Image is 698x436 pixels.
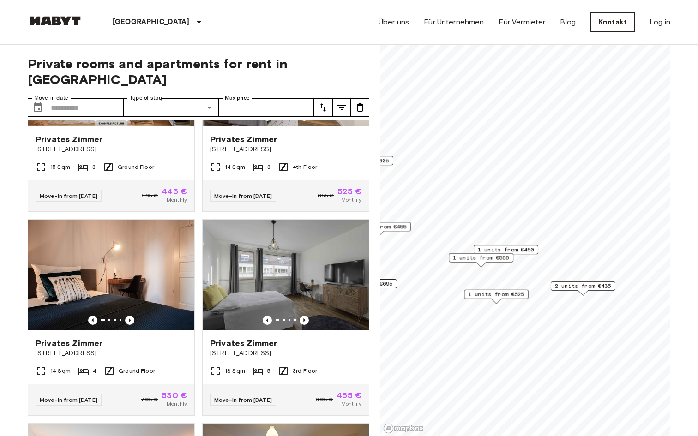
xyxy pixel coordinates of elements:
span: 3 [92,163,96,171]
label: Move-in date [34,94,68,102]
span: 705 € [141,395,158,404]
button: Previous image [263,316,272,325]
span: 455 € [337,391,361,400]
span: 1 units from €460 [478,245,534,254]
span: Ground Floor [118,163,154,171]
button: Choose date [29,98,47,117]
span: Privates Zimmer [210,134,277,145]
a: Log in [650,17,670,28]
button: tune [332,98,351,117]
span: 595 € [142,191,158,200]
a: Marketing picture of unit DE-09-006-001-04HFPrevious imagePrevious imagePrivates Zimmer[STREET_AD... [202,219,369,416]
label: Type of stay [130,94,162,102]
span: Monthly [341,196,361,204]
button: Previous image [88,316,97,325]
span: 445 € [162,187,187,196]
span: Monthly [341,400,361,408]
span: 605 € [316,395,333,404]
span: Private rooms and apartments for rent in [GEOGRAPHIC_DATA] [28,56,369,87]
button: Previous image [300,316,309,325]
label: Max price [225,94,250,102]
button: tune [351,98,369,117]
span: 530 € [162,391,187,400]
span: 525 € [337,187,361,196]
span: 18 Sqm [225,367,245,375]
a: Marketing picture of unit DE-09-010-001-03HFPrevious imagePrevious imagePrivates Zimmer[STREET_AD... [28,219,195,416]
span: 1 units from €555 [453,254,509,262]
img: Habyt [28,16,83,25]
span: Move-in from [DATE] [214,396,272,403]
a: Blog [560,17,576,28]
div: Map marker [474,245,538,259]
a: Kontakt [590,12,635,32]
span: 2 units from €435 [555,282,611,290]
span: Move-in from [DATE] [40,192,97,199]
span: 1 units from €525 [468,290,524,299]
span: Move-in from [DATE] [214,192,272,199]
div: Map marker [464,290,529,304]
span: [STREET_ADDRESS] [210,145,361,154]
a: Mapbox logo [383,423,424,434]
button: tune [314,98,332,117]
span: 3rd Floor [293,367,317,375]
span: 15 Sqm [50,163,70,171]
span: 655 € [318,191,334,200]
span: 4th Floor [293,163,317,171]
a: Für Vermieter [499,17,545,28]
span: Privates Zimmer [36,134,102,145]
span: 1 units from €605 [333,156,389,165]
a: Für Unternehmen [424,17,484,28]
span: 4 [93,367,96,375]
span: 5 [267,367,271,375]
span: 3 [267,163,271,171]
span: Privates Zimmer [36,338,102,349]
p: [GEOGRAPHIC_DATA] [113,17,190,28]
img: Marketing picture of unit DE-09-010-001-03HF [28,220,194,330]
span: 14 Sqm [50,367,71,375]
span: Privates Zimmer [210,338,277,349]
span: Ground Floor [119,367,155,375]
span: [STREET_ADDRESS] [210,349,361,358]
span: 2 units from €455 [350,222,407,231]
div: Map marker [346,222,411,236]
a: Über uns [379,17,409,28]
div: Map marker [551,281,615,296]
span: [STREET_ADDRESS] [36,349,187,358]
span: Monthly [167,400,187,408]
span: Monthly [167,196,187,204]
span: [STREET_ADDRESS] [36,145,187,154]
img: Marketing picture of unit DE-09-006-001-04HF [203,220,369,330]
button: Previous image [125,316,134,325]
div: Map marker [449,253,513,268]
div: Map marker [332,279,397,293]
span: 1 units from €695 [337,280,393,288]
span: Move-in from [DATE] [40,396,97,403]
span: 14 Sqm [225,163,245,171]
div: Map marker [329,156,393,170]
